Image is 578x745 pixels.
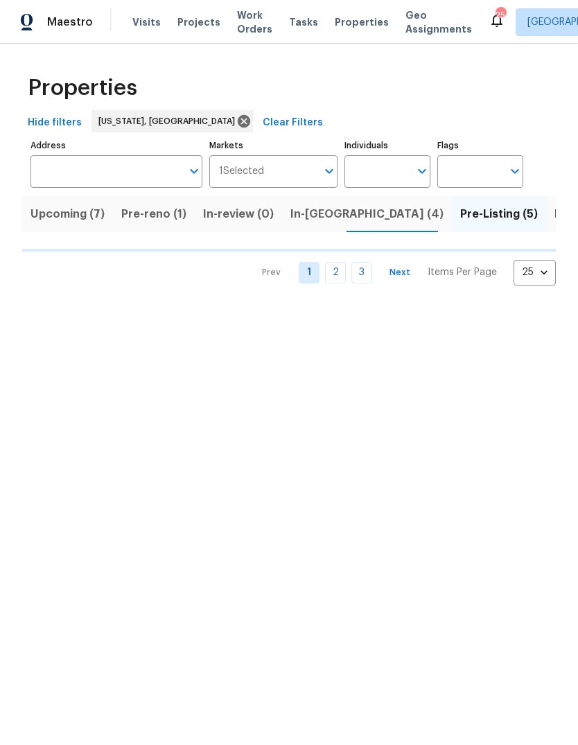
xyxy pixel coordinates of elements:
div: 25 [514,254,556,290]
nav: Pagination Navigation [249,260,556,286]
span: In-review (0) [203,204,274,224]
span: Properties [335,15,389,29]
span: Visits [132,15,161,29]
button: Open [412,161,432,181]
span: Work Orders [237,8,272,36]
span: Pre-Listing (5) [460,204,538,224]
label: Markets [209,141,338,150]
label: Flags [437,141,523,150]
button: Next [378,263,422,283]
span: 1 Selected [219,166,264,177]
span: Properties [28,81,137,95]
button: Open [319,161,339,181]
div: [US_STATE], [GEOGRAPHIC_DATA] [91,110,253,132]
span: In-[GEOGRAPHIC_DATA] (4) [290,204,444,224]
span: Maestro [47,15,93,29]
span: Upcoming (7) [30,204,105,224]
div: 25 [496,8,505,22]
span: Tasks [289,17,318,27]
label: Individuals [344,141,430,150]
button: Open [505,161,525,181]
span: Clear Filters [263,114,323,132]
p: Items Per Page [428,265,497,279]
label: Address [30,141,202,150]
span: Geo Assignments [405,8,472,36]
span: Projects [177,15,220,29]
button: Open [184,161,204,181]
span: Hide filters [28,114,82,132]
a: Goto page 2 [325,262,346,283]
a: Goto page 1 [299,262,319,283]
button: Clear Filters [257,110,329,136]
button: Hide filters [22,110,87,136]
a: Goto page 3 [351,262,372,283]
span: Pre-reno (1) [121,204,186,224]
span: [US_STATE], [GEOGRAPHIC_DATA] [98,114,240,128]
